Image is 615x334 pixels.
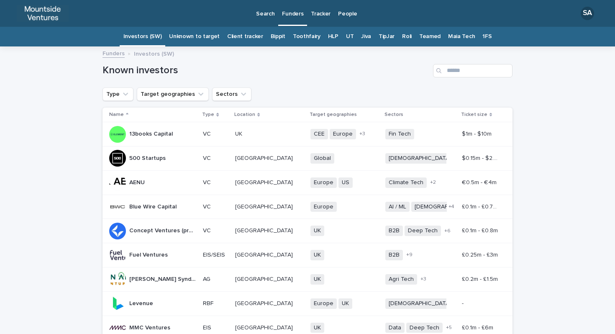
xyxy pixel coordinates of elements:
p: VC [203,155,228,162]
span: Climate Tech [385,177,427,188]
p: UK [235,129,244,138]
a: Toothfairy [293,27,320,46]
a: UT [346,27,354,46]
p: [GEOGRAPHIC_DATA] [235,274,295,283]
p: Location [234,110,255,119]
p: [GEOGRAPHIC_DATA] [235,250,295,259]
p: £0.1m - £6m [462,323,495,331]
span: Europe [310,177,337,188]
p: RBF [203,300,228,307]
p: £0.25m - £3m [462,250,500,259]
p: $0.15m - $2.5m [462,153,501,162]
p: [GEOGRAPHIC_DATA] [235,226,295,234]
p: 500 Startups [129,153,167,162]
span: + 6 [444,229,451,234]
p: Type [202,110,214,119]
p: VC [203,131,228,138]
button: Sectors [212,87,251,101]
a: Teamed [419,27,441,46]
span: CEE [310,129,328,139]
a: TipJar [379,27,395,46]
p: $1m - $10m [462,129,493,138]
span: Global [310,153,334,164]
span: UK [310,250,324,260]
tr: [PERSON_NAME] Syndicate[PERSON_NAME] Syndicate AG[GEOGRAPHIC_DATA][GEOGRAPHIC_DATA] UKAgri Tech+3... [102,267,512,291]
a: Roli [402,27,412,46]
span: UK [338,298,352,309]
a: HLP [328,27,338,46]
input: Search [433,64,512,77]
tr: Fuel VenturesFuel Ventures EIS/SEIS[GEOGRAPHIC_DATA][GEOGRAPHIC_DATA] UKB2B+9£0.25m - £3m£0.25m -... [102,243,512,267]
button: Type [102,87,133,101]
span: AI / ML [385,202,410,212]
span: [DEMOGRAPHIC_DATA] [385,153,454,164]
span: [DEMOGRAPHIC_DATA] [385,298,454,309]
p: [GEOGRAPHIC_DATA] [235,323,295,331]
p: [GEOGRAPHIC_DATA] [235,177,295,186]
tr: AENUAENU VC[GEOGRAPHIC_DATA][GEOGRAPHIC_DATA] EuropeUSClimate Tech+2€0.5m - €4m€0.5m - €4m [102,170,512,195]
p: Blue Wire Capital [129,202,178,211]
p: VC [203,203,228,211]
p: - [462,298,465,307]
p: 13books Capital [129,129,174,138]
span: UK [310,226,324,236]
span: Deep Tech [405,226,441,236]
div: SA [581,7,594,20]
p: Ticket size [461,110,487,119]
p: Sectors [384,110,403,119]
button: Target geographies [137,87,209,101]
span: Europe [310,202,337,212]
tr: LevenueLevenue RBF[GEOGRAPHIC_DATA][GEOGRAPHIC_DATA] EuropeUK[DEMOGRAPHIC_DATA]-- [102,291,512,316]
span: Data [385,323,405,333]
span: Fin Tech [385,129,414,139]
span: UK [310,323,324,333]
tr: Blue Wire CapitalBlue Wire Capital VC[GEOGRAPHIC_DATA][GEOGRAPHIC_DATA] EuropeAI / ML[DEMOGRAPHIC... [102,195,512,219]
span: US [338,177,353,188]
span: [DEMOGRAPHIC_DATA] [411,202,480,212]
a: Jiva [361,27,371,46]
span: Deep Tech [406,323,443,333]
span: Europe [310,298,337,309]
p: £0.1m - £0.75m [462,202,501,211]
span: B2B [385,226,403,236]
a: Client tracker [227,27,263,46]
a: Unknown to target [169,27,220,46]
a: Bippit [271,27,285,46]
p: [GEOGRAPHIC_DATA] [235,202,295,211]
span: Agri Tech [385,274,417,285]
p: AENU [129,177,146,186]
span: UK [310,274,324,285]
tr: 13books Capital13books Capital VCUKUK CEEEurope+3Fin Tech$1m - $10m$1m - $10m [102,122,512,146]
p: EIS [203,324,228,331]
tr: Concept Ventures (prev RLC Ventures)Concept Ventures (prev RLC Ventures) VC[GEOGRAPHIC_DATA][GEOG... [102,219,512,243]
span: + 2 [430,180,436,185]
p: £0.2m - £1.5m [462,274,500,283]
p: [GEOGRAPHIC_DATA] [235,298,295,307]
tr: 500 Startups500 Startups VC[GEOGRAPHIC_DATA][GEOGRAPHIC_DATA] Global[DEMOGRAPHIC_DATA]$0.15m - $2... [102,146,512,170]
span: + 9 [406,252,413,257]
p: Name [109,110,124,119]
p: EIS/SEIS [203,252,228,259]
a: 1FS [482,27,492,46]
span: B2B [385,250,403,260]
p: Target geographies [310,110,357,119]
span: + 4 [448,204,454,209]
p: AG [203,276,228,283]
p: VC [203,227,228,234]
p: Fuel Ventures [129,250,169,259]
p: [GEOGRAPHIC_DATA] [235,153,295,162]
a: Investors (SW) [123,27,162,46]
p: €0.5m - €4m [462,177,498,186]
a: Funders [102,48,125,58]
p: £0.1m - £0.8m [462,226,500,234]
p: MMC Ventures [129,323,172,331]
span: + 3 [420,277,426,282]
span: + 3 [359,131,365,136]
h1: Known investors [102,64,430,77]
p: Levenue [129,298,155,307]
span: Europe [330,129,356,139]
a: Maia Tech [448,27,475,46]
p: [PERSON_NAME] Syndicate [129,274,198,283]
p: Investors (SW) [134,49,174,58]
